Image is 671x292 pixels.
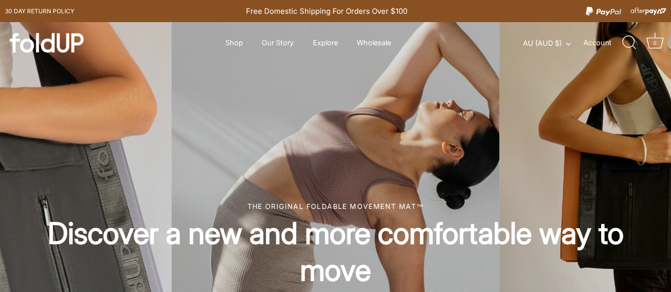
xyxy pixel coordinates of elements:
[523,39,581,48] button: AU (AUD $)
[253,33,303,52] a: Our Story
[650,38,660,48] div: 0
[305,33,347,52] a: Explore
[348,33,400,52] a: Wholesale
[34,215,637,289] h2: Discover a new and more comfortable way to move
[10,33,84,53] img: foldUP
[5,5,74,17] a: 30 day Return policy
[216,33,251,52] a: Shop
[644,32,666,54] a: Cart
[618,32,640,54] a: Search
[10,33,103,53] a: foldUP
[34,201,637,211] div: The original foldable movement mat™
[583,37,621,49] a: Account
[201,33,415,52] div: Primary navigation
